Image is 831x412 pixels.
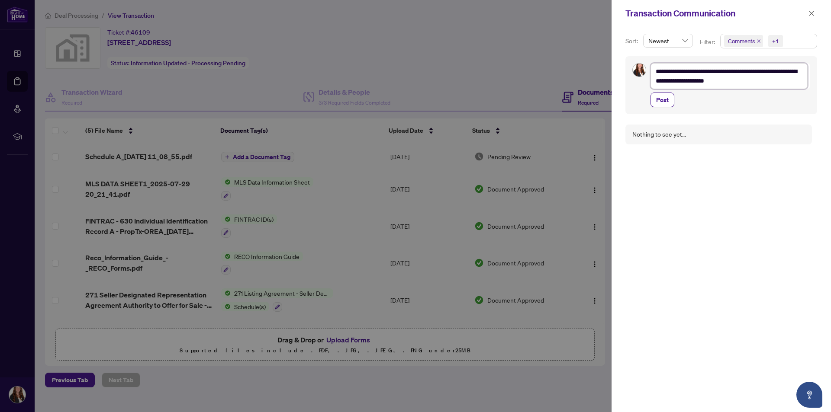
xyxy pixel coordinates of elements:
span: close [757,39,761,43]
span: Post [656,93,669,107]
p: Filter: [700,37,716,47]
div: +1 [772,37,779,45]
img: Profile Icon [633,64,646,77]
div: Nothing to see yet... [632,130,686,139]
span: close [808,10,815,16]
button: Post [651,93,674,107]
span: Comments [728,37,755,45]
span: Newest [648,34,688,47]
button: Open asap [796,382,822,408]
span: Comments [724,35,763,47]
p: Sort: [625,36,640,46]
div: Transaction Communication [625,7,806,20]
